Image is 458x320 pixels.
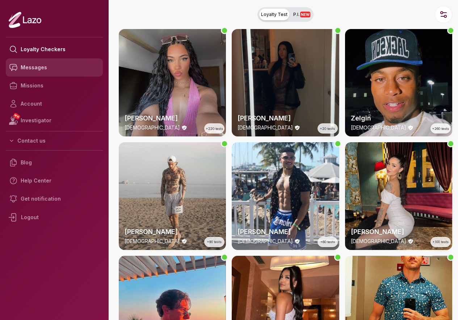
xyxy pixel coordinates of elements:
[351,113,446,123] h2: Zelgin
[125,113,220,123] h2: [PERSON_NAME]
[293,12,310,17] span: P.I.
[351,227,446,237] h2: [PERSON_NAME]
[232,142,339,250] a: thumbchecker[PERSON_NAME][DEMOGRAPHIC_DATA]+60 tests
[351,238,406,245] p: [DEMOGRAPHIC_DATA]
[207,239,222,245] span: +90 tests
[345,142,452,250] img: checker
[238,238,293,245] p: [DEMOGRAPHIC_DATA]
[6,134,103,147] button: Contact us
[351,124,406,131] p: [DEMOGRAPHIC_DATA]
[320,239,335,245] span: +60 tests
[6,153,103,172] a: Blog
[261,12,287,17] span: Loyalty Test
[6,113,103,128] a: NEWInvestigator
[206,126,223,131] span: +220 tests
[345,29,452,136] a: thumbcheckerZelgin[DEMOGRAPHIC_DATA]+260 tests
[238,113,333,123] h2: [PERSON_NAME]
[6,208,103,227] div: Logout
[125,238,180,245] p: [DEMOGRAPHIC_DATA]
[6,58,103,77] a: Messages
[232,29,339,136] a: thumbchecker[PERSON_NAME][DEMOGRAPHIC_DATA]+20 tests
[119,142,226,250] img: checker
[6,172,103,190] a: Help Center
[232,29,339,136] img: checker
[119,29,226,136] a: thumbchecker[PERSON_NAME][DEMOGRAPHIC_DATA]+220 tests
[13,112,21,120] span: NEW
[6,95,103,113] a: Account
[300,12,310,17] span: NEW
[345,29,452,136] img: checker
[6,190,103,208] a: Get notification
[125,227,220,237] h2: [PERSON_NAME]
[119,29,226,136] img: checker
[6,40,103,58] a: Loyalty Checkers
[6,77,103,95] a: Missions
[345,142,452,250] a: thumbchecker[PERSON_NAME][DEMOGRAPHIC_DATA]+100 tests
[119,142,226,250] a: thumbchecker[PERSON_NAME][DEMOGRAPHIC_DATA]+90 tests
[432,126,449,131] span: +260 tests
[320,126,335,131] span: +20 tests
[125,124,180,131] p: [DEMOGRAPHIC_DATA]
[232,142,339,250] img: checker
[433,239,449,245] span: +100 tests
[238,227,333,237] h2: [PERSON_NAME]
[238,124,293,131] p: [DEMOGRAPHIC_DATA]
